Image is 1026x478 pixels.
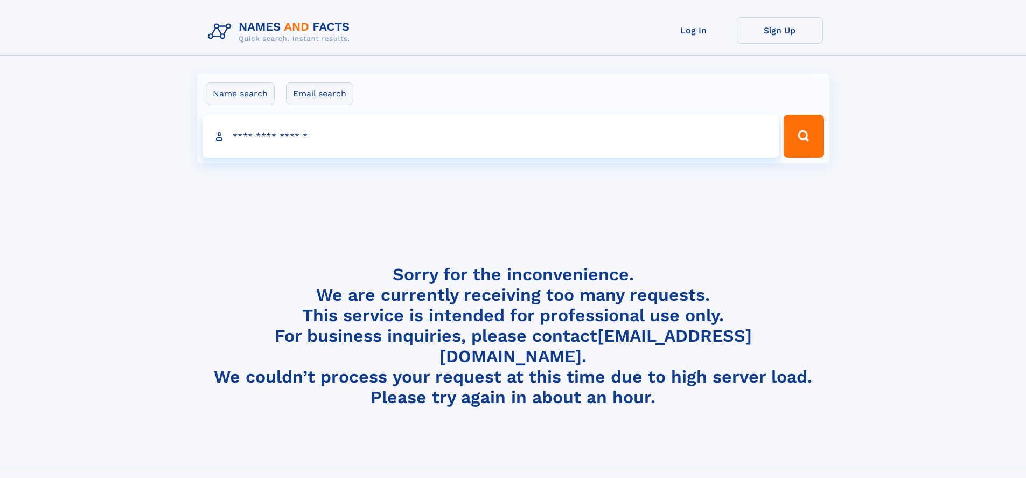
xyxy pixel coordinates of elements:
[784,115,823,158] button: Search Button
[204,264,823,408] h4: Sorry for the inconvenience. We are currently receiving too many requests. This service is intend...
[206,82,275,105] label: Name search
[439,325,752,366] a: [EMAIL_ADDRESS][DOMAIN_NAME]
[204,17,359,46] img: Logo Names and Facts
[737,17,823,44] a: Sign Up
[203,115,779,158] input: search input
[286,82,353,105] label: Email search
[651,17,737,44] a: Log In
